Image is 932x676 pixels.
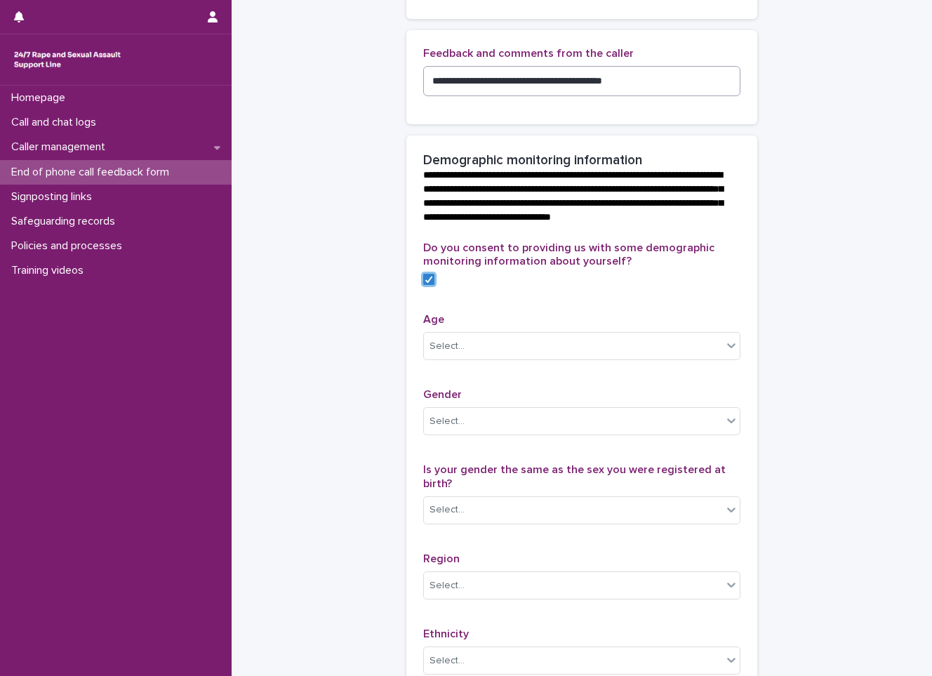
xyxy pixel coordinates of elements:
p: Training videos [6,264,95,277]
span: Feedback and comments from the caller [423,48,634,59]
img: rhQMoQhaT3yELyF149Cw [11,46,124,74]
p: Policies and processes [6,239,133,253]
p: Caller management [6,140,116,154]
div: Select... [430,339,465,354]
span: Do you consent to providing us with some demographic monitoring information about yourself? [423,242,714,267]
p: Homepage [6,91,76,105]
span: Region [423,553,460,564]
span: Gender [423,389,462,400]
span: Is your gender the same as the sex you were registered at birth? [423,464,726,489]
span: Ethnicity [423,628,469,639]
div: Select... [430,578,465,593]
p: Call and chat logs [6,116,107,129]
div: Select... [430,654,465,668]
div: Select... [430,414,465,429]
div: Select... [430,503,465,517]
h2: Demographic monitoring information [423,152,642,168]
p: Safeguarding records [6,215,126,228]
span: Age [423,314,444,325]
p: Signposting links [6,190,103,204]
p: End of phone call feedback form [6,166,180,179]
